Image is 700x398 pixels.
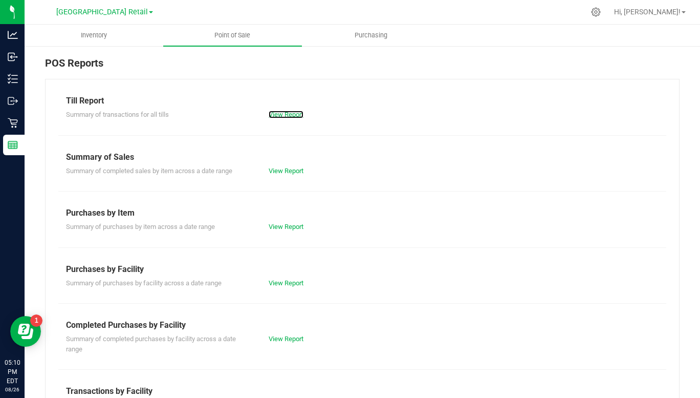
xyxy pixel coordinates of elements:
a: Point of Sale [163,25,302,46]
span: Hi, [PERSON_NAME]! [614,8,681,16]
inline-svg: Analytics [8,30,18,40]
inline-svg: Retail [8,118,18,128]
div: Purchases by Facility [66,263,659,276]
iframe: Resource center [10,316,41,347]
span: Summary of purchases by facility across a date range [66,279,222,287]
inline-svg: Outbound [8,96,18,106]
span: Summary of transactions for all tills [66,111,169,118]
a: Inventory [25,25,163,46]
inline-svg: Inventory [8,74,18,84]
div: Completed Purchases by Facility [66,319,659,331]
div: Manage settings [589,7,602,17]
iframe: Resource center unread badge [30,315,42,327]
a: View Report [269,335,303,343]
a: View Report [269,223,303,231]
div: Transactions by Facility [66,385,659,397]
div: POS Reports [45,55,680,79]
span: Summary of completed sales by item across a date range [66,167,232,175]
p: 05:10 PM EDT [5,358,20,386]
a: View Report [269,111,303,118]
inline-svg: Inbound [8,52,18,62]
span: [GEOGRAPHIC_DATA] Retail [56,8,148,16]
a: View Report [269,167,303,175]
span: Point of Sale [201,31,264,40]
span: Inventory [67,31,121,40]
div: Till Report [66,95,659,107]
div: Summary of Sales [66,151,659,163]
span: Summary of completed purchases by facility across a date range [66,335,236,353]
a: View Report [269,279,303,287]
p: 08/26 [5,386,20,393]
a: Purchasing [302,25,441,46]
inline-svg: Reports [8,140,18,150]
span: Summary of purchases by item across a date range [66,223,215,231]
div: Purchases by Item [66,207,659,219]
span: Purchasing [341,31,401,40]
